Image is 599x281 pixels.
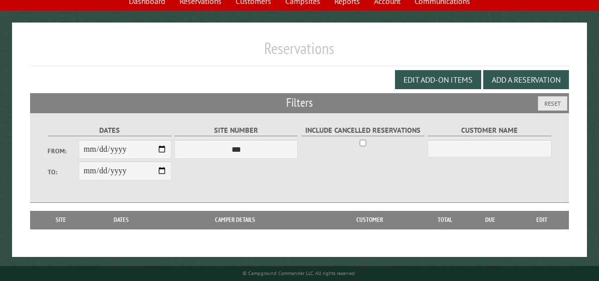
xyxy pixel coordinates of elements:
label: To: [48,167,79,177]
label: Customer Name [428,125,551,136]
th: Site [35,211,87,229]
label: From: [48,146,79,156]
th: Dates [87,211,155,229]
th: Customer [315,211,425,229]
button: Add a Reservation [483,70,569,89]
small: © Campground Commander LLC. All rights reserved. [243,270,356,276]
button: Reset [538,96,567,111]
th: Camper Details [155,211,315,229]
th: Due [465,211,515,229]
h1: Reservations [30,39,569,66]
th: Total [425,211,465,229]
label: Dates [48,125,171,136]
label: Include Cancelled Reservations [301,125,425,136]
th: Edit [515,211,569,229]
label: Site Number [174,125,298,136]
h2: Filters [30,93,569,112]
button: Edit Add-on Items [395,70,481,89]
